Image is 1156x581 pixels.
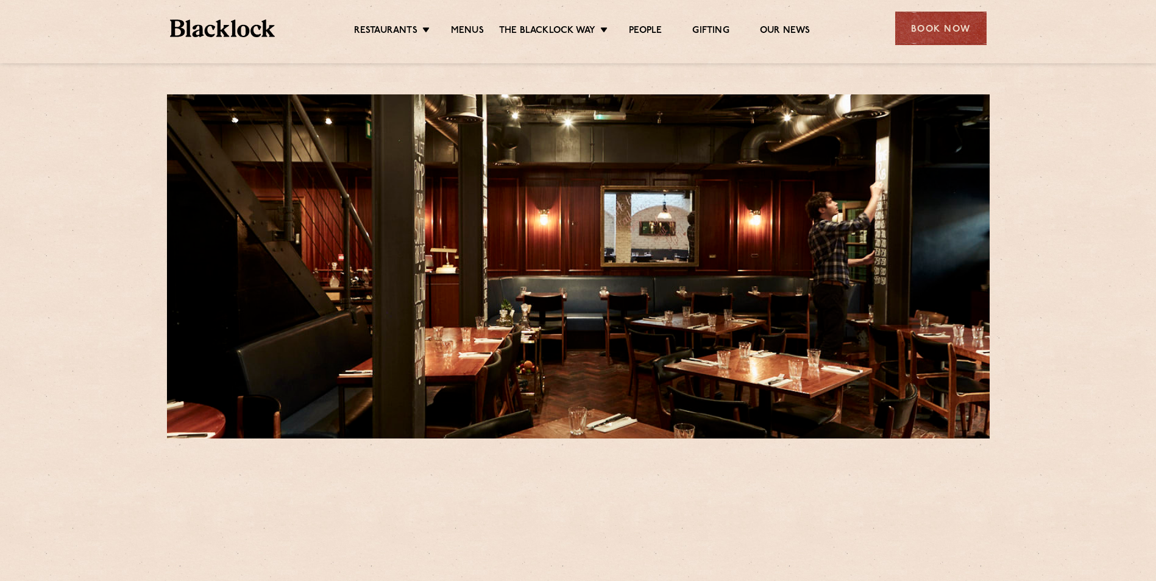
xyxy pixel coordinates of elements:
[354,25,417,38] a: Restaurants
[629,25,662,38] a: People
[692,25,729,38] a: Gifting
[499,25,595,38] a: The Blacklock Way
[451,25,484,38] a: Menus
[170,19,275,37] img: BL_Textured_Logo-footer-cropped.svg
[760,25,810,38] a: Our News
[895,12,987,45] div: Book Now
